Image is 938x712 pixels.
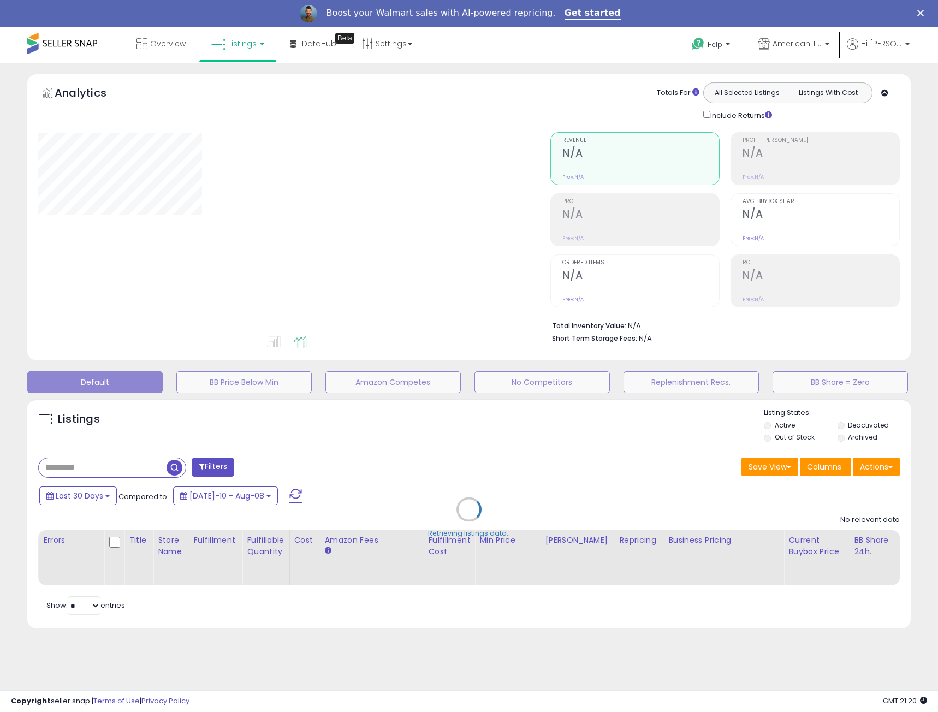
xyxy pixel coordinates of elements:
[302,38,336,49] span: DataHub
[565,8,621,20] a: Get started
[624,371,759,393] button: Replenishment Recs.
[282,27,345,60] a: DataHub
[562,296,584,302] small: Prev: N/A
[743,260,899,266] span: ROI
[150,38,186,49] span: Overview
[695,109,785,121] div: Include Returns
[743,269,899,284] h2: N/A
[773,371,908,393] button: BB Share = Zero
[562,138,719,144] span: Revenue
[562,269,719,284] h2: N/A
[743,199,899,205] span: Avg. Buybox Share
[55,85,128,103] h5: Analytics
[562,147,719,162] h2: N/A
[750,27,838,63] a: American Telecom Headquarters
[917,10,928,16] div: Close
[787,86,869,100] button: Listings With Cost
[552,321,626,330] b: Total Inventory Value:
[743,174,764,180] small: Prev: N/A
[773,38,822,49] span: American Telecom Headquarters
[683,29,741,63] a: Help
[743,235,764,241] small: Prev: N/A
[562,208,719,223] h2: N/A
[203,27,272,60] a: Listings
[300,5,317,22] img: Profile image for Adrian
[847,38,910,63] a: Hi [PERSON_NAME]
[474,371,610,393] button: No Competitors
[552,318,892,331] li: N/A
[743,208,899,223] h2: N/A
[562,235,584,241] small: Prev: N/A
[708,40,722,49] span: Help
[743,138,899,144] span: Profit [PERSON_NAME]
[562,260,719,266] span: Ordered Items
[562,174,584,180] small: Prev: N/A
[128,27,194,60] a: Overview
[428,529,510,538] div: Retrieving listings data..
[176,371,312,393] button: BB Price Below Min
[743,296,764,302] small: Prev: N/A
[335,33,354,44] div: Tooltip anchor
[639,333,652,343] span: N/A
[707,86,788,100] button: All Selected Listings
[325,371,461,393] button: Amazon Competes
[562,199,719,205] span: Profit
[354,27,420,60] a: Settings
[552,334,637,343] b: Short Term Storage Fees:
[228,38,257,49] span: Listings
[691,37,705,51] i: Get Help
[743,147,899,162] h2: N/A
[27,371,163,393] button: Default
[657,88,699,98] div: Totals For
[326,8,555,19] div: Boost your Walmart sales with AI-powered repricing.
[861,38,902,49] span: Hi [PERSON_NAME]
